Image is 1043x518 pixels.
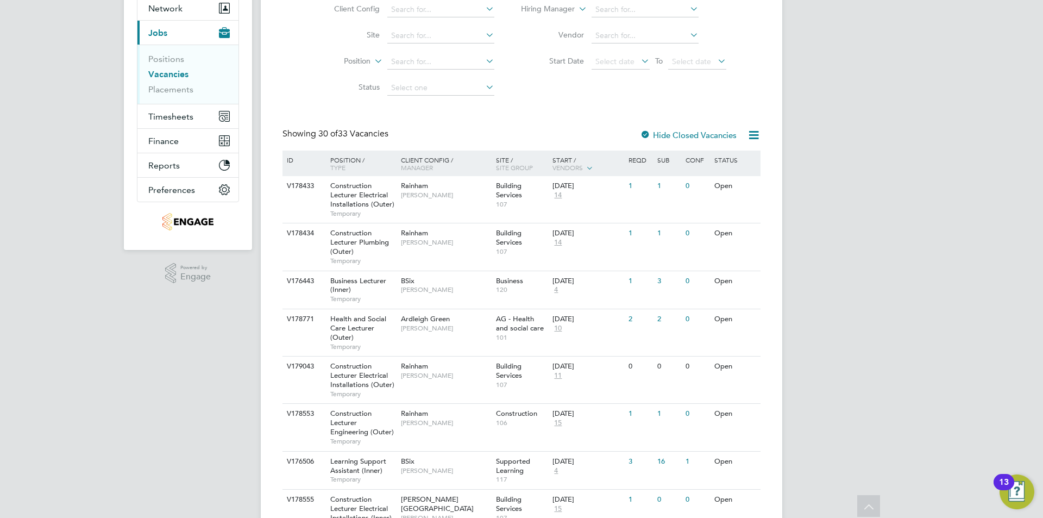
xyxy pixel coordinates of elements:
div: 1 [626,223,654,244]
div: Open [712,490,759,510]
span: Rainham [401,228,428,238]
span: Manager [401,163,433,172]
span: Construction [496,409,537,418]
div: 1 [683,452,711,472]
span: Temporary [330,257,395,265]
span: [PERSON_NAME] [401,324,491,333]
span: To [652,54,666,68]
label: Vendor [521,30,584,40]
span: [PERSON_NAME] [401,285,491,294]
div: Position / [322,151,398,177]
span: 101 [496,333,548,342]
span: 11 [552,371,563,380]
div: V178555 [284,490,322,510]
span: Temporary [330,390,395,398]
label: Hide Closed Vacancies [640,130,737,140]
input: Select one [387,80,494,96]
div: 16 [655,452,683,472]
div: V178771 [284,309,322,329]
div: Status [712,151,759,169]
div: V178553 [284,404,322,424]
div: 0 [683,309,711,329]
span: 120 [496,285,548,294]
span: 107 [496,247,548,256]
span: 106 [496,419,548,427]
span: Construction Lecturer Electrical Installations (Outer) [330,181,394,209]
span: 10 [552,324,563,333]
button: Jobs [137,21,238,45]
span: Ardleigh Green [401,314,450,323]
span: Health and Social Care Lecturer (Outer) [330,314,386,342]
img: jambo-logo-retina.png [162,213,213,230]
a: Vacancies [148,69,189,79]
span: [PERSON_NAME] [401,466,491,475]
div: 0 [655,357,683,377]
span: [PERSON_NAME] [401,191,491,199]
div: Site / [493,151,550,177]
span: Rainham [401,361,428,371]
input: Search for... [387,28,494,43]
label: Position [308,56,370,67]
div: 3 [655,271,683,291]
span: 14 [552,238,563,247]
div: [DATE] [552,495,623,504]
span: 33 Vacancies [318,128,388,139]
span: Temporary [330,342,395,351]
span: Business Lecturer (Inner) [330,276,386,295]
span: Building Services [496,181,522,199]
span: BSix [401,276,414,285]
div: 1 [626,271,654,291]
span: Preferences [148,185,195,195]
div: [DATE] [552,182,623,191]
input: Search for... [592,28,699,43]
span: 14 [552,191,563,200]
button: Reports [137,153,238,177]
div: V179043 [284,357,322,377]
span: 4 [552,285,560,295]
span: AG - Health and social care [496,314,544,333]
div: 2 [655,309,683,329]
div: Open [712,452,759,472]
div: Jobs [137,45,238,104]
span: Temporary [330,437,395,446]
label: Client Config [317,4,380,14]
div: Open [712,271,759,291]
div: Open [712,223,759,244]
input: Search for... [387,54,494,70]
button: Open Resource Center, 13 new notifications [1000,475,1034,509]
label: Start Date [521,56,584,66]
div: [DATE] [552,457,623,466]
span: [PERSON_NAME] [401,371,491,380]
div: 0 [683,271,711,291]
span: 117 [496,475,548,484]
div: Start / [550,151,626,178]
span: Type [330,163,345,172]
span: Construction Lecturer Electrical Installations (Outer) [330,361,394,389]
div: [DATE] [552,409,623,419]
span: Timesheets [148,111,193,122]
input: Search for... [387,2,494,17]
div: Open [712,309,759,329]
div: ID [284,151,322,169]
button: Timesheets [137,104,238,128]
div: 0 [655,490,683,510]
span: Powered by [180,263,211,272]
span: Temporary [330,475,395,484]
span: Building Services [496,228,522,247]
span: 15 [552,419,563,428]
div: 3 [626,452,654,472]
div: [DATE] [552,277,623,286]
div: Client Config / [398,151,493,177]
button: Finance [137,129,238,153]
span: Reports [148,160,180,171]
span: Supported Learning [496,457,530,475]
span: 30 of [318,128,338,139]
span: Finance [148,136,179,146]
div: Open [712,176,759,196]
span: Select date [672,57,711,66]
div: V178433 [284,176,322,196]
label: Status [317,82,380,92]
div: 0 [683,176,711,196]
div: V178434 [284,223,322,244]
a: Powered byEngage [165,263,211,284]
